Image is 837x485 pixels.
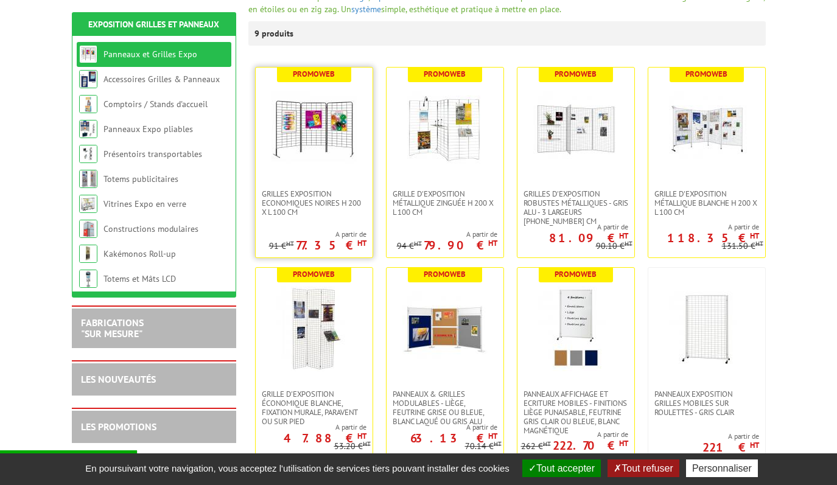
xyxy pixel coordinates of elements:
img: Panneaux & Grilles modulables - liège, feutrine grise ou bleue, blanc laqué ou gris alu [402,286,488,371]
sup: HT [494,439,502,448]
span: A partir de [387,422,497,432]
a: Kakémonos Roll-up [103,248,176,259]
button: Personnaliser (fenêtre modale) [686,459,758,477]
a: FABRICATIONS"Sur Mesure" [81,316,144,340]
a: Exposition Grilles et Panneaux [88,19,219,30]
p: 94 € [397,242,422,251]
b: Promoweb [685,69,727,79]
a: Totems publicitaires [103,173,178,184]
a: Grille d'exposition métallique blanche H 200 x L 100 cm [648,189,765,217]
sup: HT [488,431,497,441]
p: 53.20 € [334,442,371,451]
p: 222.70 € [553,442,628,449]
img: Totems et Mâts LCD [79,270,97,288]
a: Vitrines Expo en verre [103,198,186,209]
p: 77.35 € [296,242,366,249]
span: Panneaux & Grilles modulables - liège, feutrine grise ou bleue, blanc laqué ou gris alu [393,389,497,426]
p: 63.13 € [410,434,497,442]
span: Grille d'exposition économique blanche, fixation murale, paravent ou sur pied [262,389,366,426]
b: Promoweb [293,269,335,279]
sup: HT [286,239,294,248]
span: A partir de [521,430,628,439]
sup: HT [619,438,628,448]
p: 131.50 € [722,242,763,251]
a: Grille d'exposition métallique Zinguée H 200 x L 100 cm [387,189,503,217]
a: LES NOUVEAUTÉS [81,373,156,385]
p: 79.90 € [424,242,497,249]
sup: HT [619,231,628,241]
span: A partir de [648,222,759,232]
a: Comptoirs / Stands d'accueil [103,99,208,110]
sup: HT [488,238,497,248]
img: Vitrines Expo en verre [79,195,97,213]
a: Constructions modulaires [103,223,198,234]
sup: HT [357,238,366,248]
a: Panneaux Exposition Grilles mobiles sur roulettes - gris clair [648,389,765,417]
p: 262 € [521,442,551,451]
p: 70.14 € [465,442,502,451]
sup: HT [750,231,759,241]
button: Tout refuser [608,459,679,477]
span: A partir de [517,222,628,232]
img: Kakémonos Roll-up [79,245,97,263]
p: 118.35 € [667,234,759,242]
img: Grilles d'exposition robustes métalliques - gris alu - 3 largeurs 70-100-120 cm [533,86,618,171]
span: A partir de [256,422,366,432]
sup: HT [543,439,551,448]
p: 90.10 € [596,242,632,251]
span: En poursuivant votre navigation, vous acceptez l'utilisation de services tiers pouvant installer ... [79,463,516,473]
span: Grille d'exposition métallique blanche H 200 x L 100 cm [654,189,759,217]
img: Comptoirs / Stands d'accueil [79,95,97,113]
img: Panneaux et Grilles Expo [79,45,97,63]
sup: HT [750,440,759,450]
img: Constructions modulaires [79,220,97,238]
img: Panneaux Expo pliables [79,120,97,138]
a: Panneaux et Grilles Expo [103,49,197,60]
sup: HT [414,239,422,248]
a: Panneaux Affichage et Ecriture Mobiles - finitions liège punaisable, feutrine gris clair ou bleue... [517,389,634,435]
img: Panneaux Exposition Grilles mobiles sur roulettes - gris clair [664,286,749,371]
p: 9 produits [254,21,300,46]
button: Tout accepter [522,459,601,477]
sup: HT [755,239,763,248]
img: Présentoirs transportables [79,145,97,163]
a: système [351,4,381,15]
span: Grilles Exposition Economiques Noires H 200 x L 100 cm [262,189,366,217]
sup: HT [625,239,632,248]
a: LES PROMOTIONS [81,420,156,433]
span: Panneaux Affichage et Ecriture Mobiles - finitions liège punaisable, feutrine gris clair ou bleue... [524,389,628,435]
img: Grille d'exposition métallique Zinguée H 200 x L 100 cm [402,86,488,171]
img: Grille d'exposition métallique blanche H 200 x L 100 cm [664,86,749,171]
span: Grille d'exposition métallique Zinguée H 200 x L 100 cm [393,189,497,217]
a: Grille d'exposition économique blanche, fixation murale, paravent ou sur pied [256,389,373,426]
img: Totems publicitaires [79,170,97,188]
a: Panneaux & Grilles modulables - liège, feutrine grise ou bleue, blanc laqué ou gris alu [387,389,503,426]
span: A partir de [269,229,366,239]
p: 47.88 € [284,434,366,442]
a: Grilles Exposition Economiques Noires H 200 x L 100 cm [256,189,373,217]
img: Grille d'exposition économique blanche, fixation murale, paravent ou sur pied [271,286,357,371]
img: Accessoires Grilles & Panneaux [79,70,97,88]
span: A partir de [397,229,497,239]
b: Promoweb [555,69,597,79]
span: Grilles d'exposition robustes métalliques - gris alu - 3 largeurs [PHONE_NUMBER] cm [524,189,628,226]
b: Promoweb [424,69,466,79]
a: Présentoirs transportables [103,148,202,159]
b: Promoweb [424,269,466,279]
b: Promoweb [293,69,335,79]
p: 221 € [702,444,759,451]
sup: HT [357,431,366,441]
p: 81.09 € [549,234,628,242]
a: Grilles d'exposition robustes métalliques - gris alu - 3 largeurs [PHONE_NUMBER] cm [517,189,634,226]
span: Panneaux Exposition Grilles mobiles sur roulettes - gris clair [654,389,759,417]
a: Panneaux Expo pliables [103,124,193,134]
span: A partir de [702,431,759,441]
b: Promoweb [555,269,597,279]
a: Totems et Mâts LCD [103,273,176,284]
a: Accessoires Grilles & Panneaux [103,74,220,85]
sup: HT [363,439,371,448]
img: Panneaux Affichage et Ecriture Mobiles - finitions liège punaisable, feutrine gris clair ou bleue... [533,286,618,371]
p: 91 € [269,242,294,251]
img: Grilles Exposition Economiques Noires H 200 x L 100 cm [271,86,357,171]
